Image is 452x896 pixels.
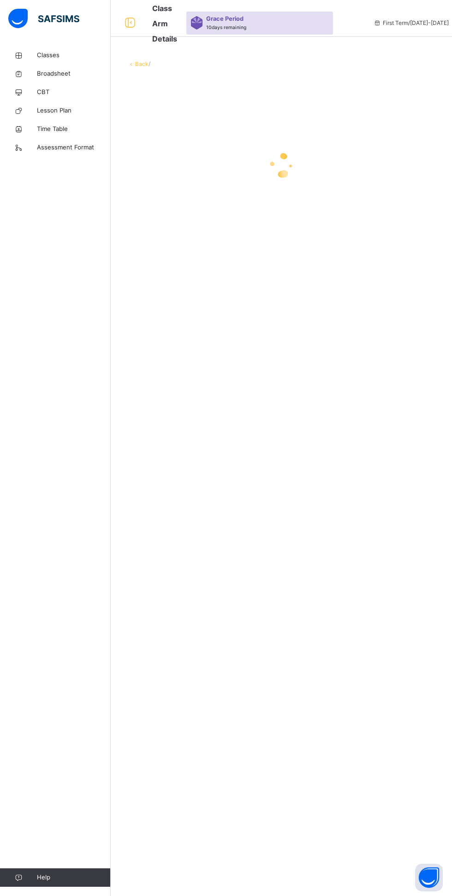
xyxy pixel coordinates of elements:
[37,873,110,882] span: Help
[37,143,111,152] span: Assessment Format
[149,60,150,67] span: /
[37,51,111,60] span: Classes
[8,9,79,28] img: safsims
[415,864,443,891] button: Open asap
[37,106,111,115] span: Lesson Plan
[37,125,111,134] span: Time Table
[206,14,244,23] span: Grace Period
[37,69,111,78] span: Broadsheet
[152,4,177,43] span: Class Arm Details
[191,16,202,29] img: sticker-purple.71386a28dfed39d6af7621340158ba97.svg
[206,24,246,30] span: 10 days remaining
[135,60,149,67] a: Back
[37,88,111,97] span: CBT
[374,19,449,27] span: session/term information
